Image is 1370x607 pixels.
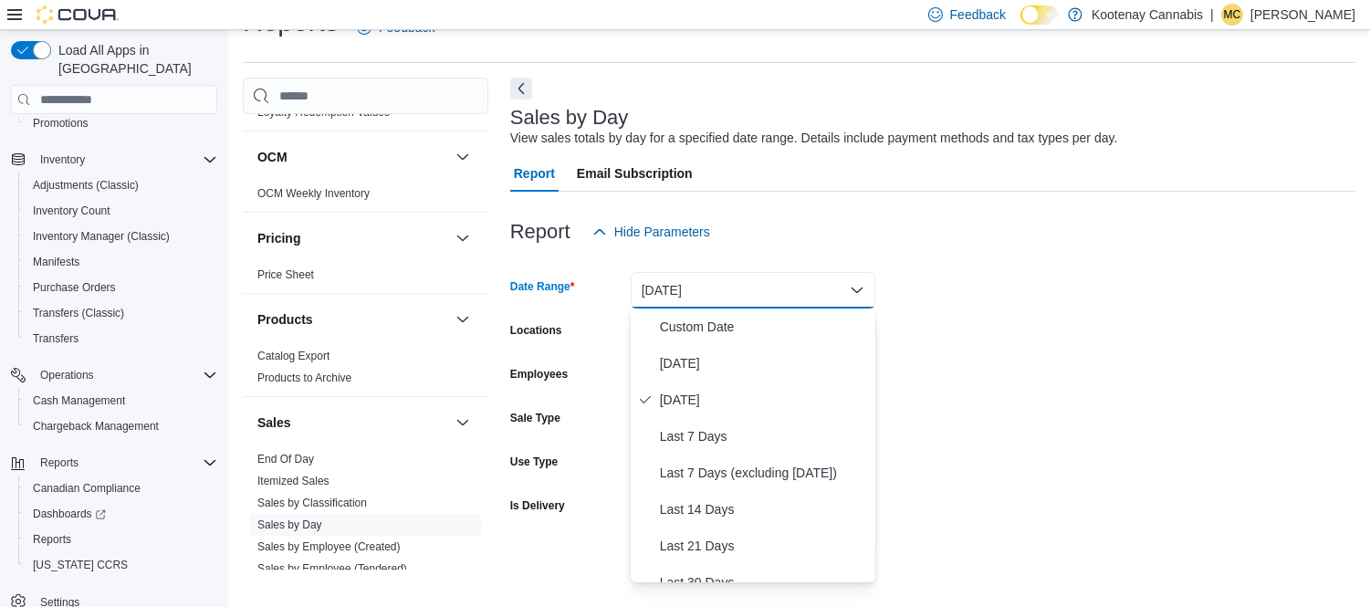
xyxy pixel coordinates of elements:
label: Locations [510,323,562,338]
span: Purchase Orders [26,277,217,298]
span: Last 14 Days [660,498,868,520]
span: Last 7 Days [660,425,868,447]
span: Report [514,155,555,192]
span: Email Subscription [577,155,693,192]
button: Pricing [452,227,474,249]
span: [DATE] [660,352,868,374]
p: [PERSON_NAME] [1250,4,1355,26]
button: Reports [33,452,86,474]
span: Promotions [26,112,217,134]
span: MC [1224,4,1241,26]
a: Reports [26,529,78,550]
div: Pricing [243,264,488,293]
span: Last 30 Days [660,571,868,593]
button: Products [257,310,448,329]
a: Products to Archive [257,372,351,384]
a: Price Sheet [257,268,314,281]
span: Canadian Compliance [33,481,141,496]
a: Chargeback Management [26,415,166,437]
button: Products [452,309,474,330]
button: Purchase Orders [18,275,225,300]
div: Melissa Chapman [1221,4,1243,26]
h3: Pricing [257,229,300,247]
span: Chargeback Management [33,419,159,434]
img: Cova [37,5,119,24]
a: Dashboards [18,501,225,527]
button: OCM [257,148,448,166]
a: Promotions [26,112,96,134]
a: End Of Day [257,453,314,466]
button: Sales [257,413,448,432]
span: Adjustments (Classic) [26,174,217,196]
a: Sales by Classification [257,497,367,509]
div: Select listbox [631,309,875,582]
span: OCM Weekly Inventory [257,186,370,201]
a: Sales by Employee (Tendered) [257,562,407,575]
span: Last 7 Days (excluding [DATE]) [660,462,868,484]
a: Inventory Manager (Classic) [26,225,177,247]
span: Operations [33,364,217,386]
span: Last 21 Days [660,535,868,557]
span: End Of Day [257,452,314,466]
span: Dashboards [26,503,217,525]
button: Transfers [18,326,225,351]
button: Chargeback Management [18,413,225,439]
span: Catalog Export [257,349,329,363]
button: Inventory [4,147,225,173]
a: Catalog Export [257,350,329,362]
span: Products to Archive [257,371,351,385]
button: Sales [452,412,474,434]
label: Is Delivery [510,498,565,513]
button: Inventory Manager (Classic) [18,224,225,249]
span: Inventory [40,152,85,167]
span: Reports [26,529,217,550]
span: Inventory Manager (Classic) [33,229,170,244]
span: Hide Parameters [614,223,710,241]
span: Inventory Count [26,200,217,222]
span: Load All Apps in [GEOGRAPHIC_DATA] [51,41,217,78]
p: | [1210,4,1214,26]
span: [US_STATE] CCRS [33,558,128,572]
div: Products [243,345,488,396]
h3: Sales by Day [510,107,629,129]
a: Cash Management [26,390,132,412]
span: Sales by Employee (Created) [257,539,401,554]
a: Itemized Sales [257,475,329,487]
label: Employees [510,367,568,382]
span: Transfers (Classic) [26,302,217,324]
span: Transfers (Classic) [33,306,124,320]
span: Reports [33,532,71,547]
button: Canadian Compliance [18,476,225,501]
a: Dashboards [26,503,113,525]
span: Purchase Orders [33,280,116,295]
button: Operations [4,362,225,388]
label: Sale Type [510,411,560,425]
span: Cash Management [33,393,125,408]
span: Inventory Manager (Classic) [26,225,217,247]
span: Feedback [950,5,1006,24]
button: Cash Management [18,388,225,413]
div: OCM [243,183,488,212]
button: Inventory Count [18,198,225,224]
a: Canadian Compliance [26,477,148,499]
button: Adjustments (Classic) [18,173,225,198]
button: Manifests [18,249,225,275]
span: Canadian Compliance [26,477,217,499]
span: Reports [33,452,217,474]
a: Adjustments (Classic) [26,174,146,196]
h3: Products [257,310,313,329]
button: Inventory [33,149,92,171]
button: OCM [452,146,474,168]
span: Sales by Day [257,518,322,532]
button: Reports [4,450,225,476]
button: Next [510,78,532,99]
button: Promotions [18,110,225,136]
span: Itemized Sales [257,474,329,488]
a: [US_STATE] CCRS [26,554,135,576]
button: [DATE] [631,272,875,309]
a: Transfers (Classic) [26,302,131,324]
button: Pricing [257,229,448,247]
button: Transfers (Classic) [18,300,225,326]
span: Transfers [26,328,217,350]
div: View sales totals by day for a specified date range. Details include payment methods and tax type... [510,129,1118,148]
